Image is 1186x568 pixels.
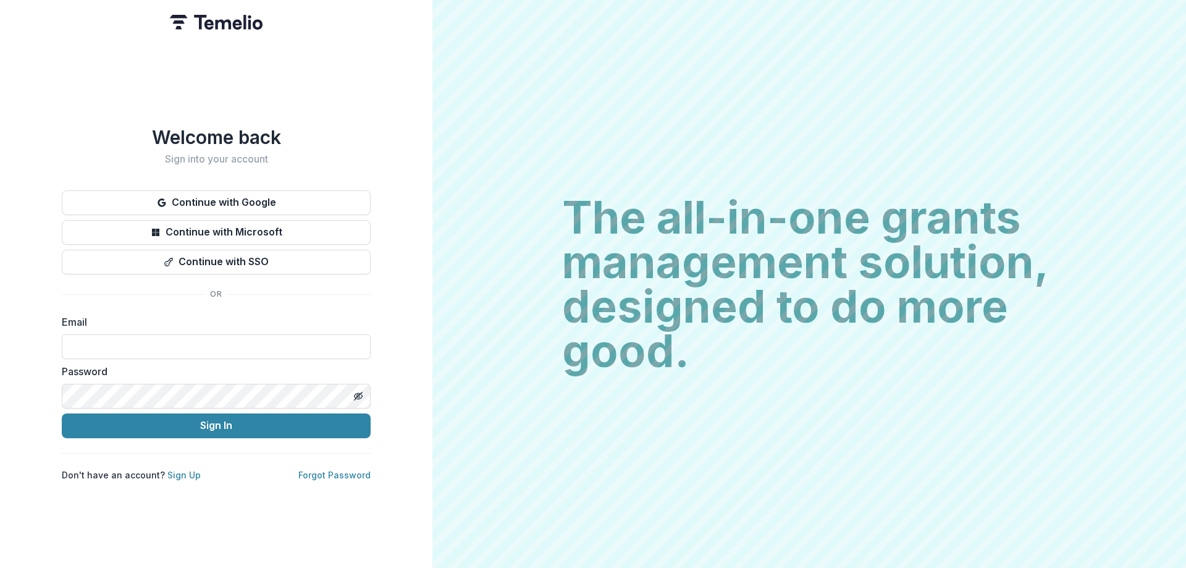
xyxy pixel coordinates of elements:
p: Don't have an account? [62,468,201,481]
button: Sign In [62,413,371,438]
button: Continue with Microsoft [62,220,371,245]
a: Forgot Password [298,470,371,480]
button: Toggle password visibility [348,386,368,406]
img: Temelio [170,15,263,30]
a: Sign Up [167,470,201,480]
button: Continue with Google [62,190,371,215]
label: Email [62,315,363,329]
button: Continue with SSO [62,250,371,274]
h1: Welcome back [62,126,371,148]
h2: Sign into your account [62,153,371,165]
label: Password [62,364,363,379]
